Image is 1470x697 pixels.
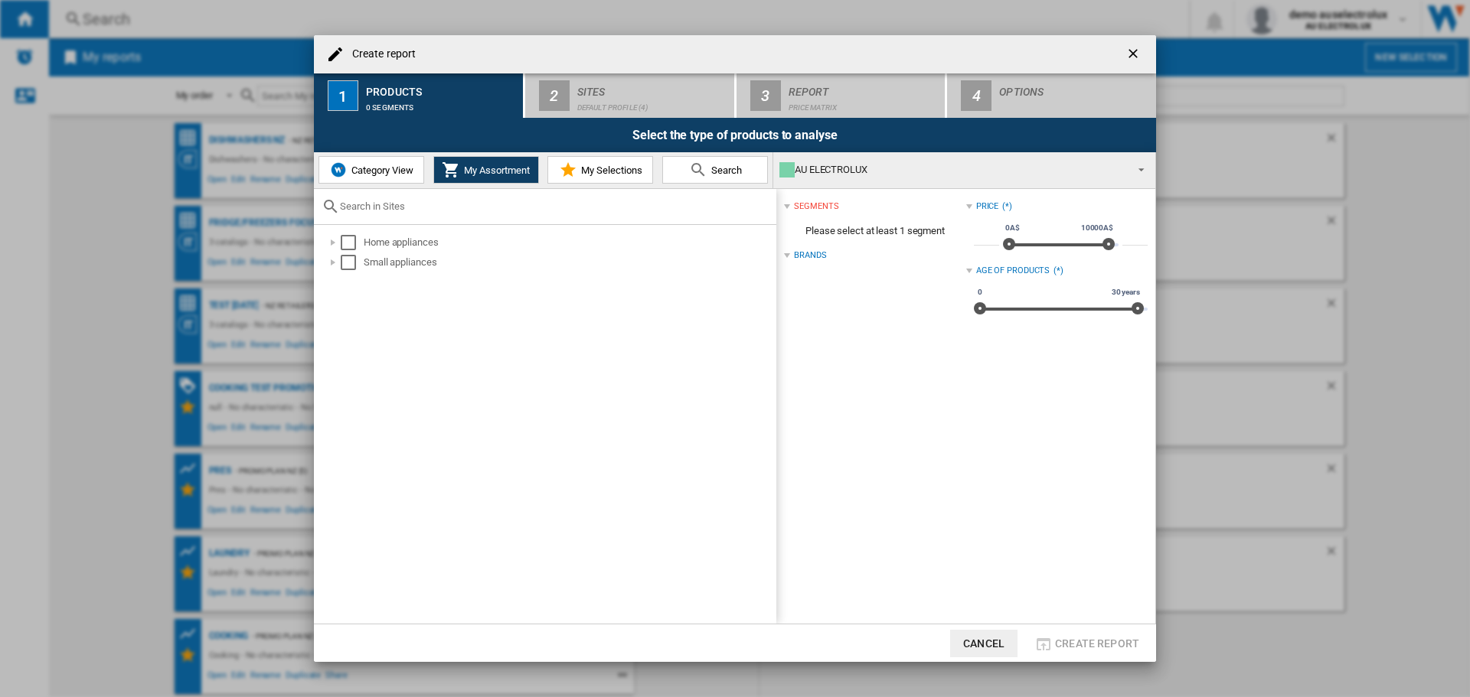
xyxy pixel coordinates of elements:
ng-md-icon: getI18NText('BUTTONS.CLOSE_DIALOG') [1125,46,1144,64]
span: My Assortment [460,164,530,176]
div: Brands [794,249,826,262]
md-checkbox: Select [341,235,364,250]
div: Sites [577,80,728,96]
div: Price [976,200,999,213]
button: 1 Products 0 segments [314,73,524,118]
span: Please select at least 1 segment [784,217,965,246]
span: 0 [975,286,985,298]
span: Create report [1055,637,1139,650]
div: 2 [539,80,570,111]
button: Search [662,156,768,184]
span: 10000A$ [1079,222,1116,234]
span: Search [707,164,742,176]
span: Category View [348,164,413,176]
button: 4 Options [947,73,1156,118]
img: wiser-icon-blue.png [329,161,348,179]
md-checkbox: Select [341,255,364,270]
button: getI18NText('BUTTONS.CLOSE_DIALOG') [1119,39,1150,70]
button: My Selections [547,156,653,184]
h4: Create report [345,47,416,62]
div: 3 [750,80,781,111]
div: Price Matrix [789,96,939,112]
div: Age of products [976,265,1050,277]
span: 0A$ [1003,222,1022,234]
div: Select the type of products to analyse [314,118,1156,152]
div: 0 segments [366,96,517,112]
div: Products [366,80,517,96]
input: Search in Sites [340,200,769,212]
div: Home appliances [364,235,774,250]
div: Default profile (4) [577,96,728,112]
div: Options [999,80,1150,96]
button: My Assortment [433,156,539,184]
div: 1 [328,80,358,111]
div: Report [789,80,939,96]
span: 30 years [1109,286,1142,298]
button: Category View [318,156,424,184]
button: 3 Report Price Matrix [737,73,947,118]
span: My Selections [577,164,642,176]
button: Cancel [950,630,1018,657]
div: AU ELECTROLUX [779,159,1125,181]
div: segments [794,200,838,213]
div: 4 [961,80,991,111]
div: Small appliances [364,255,774,270]
button: 2 Sites Default profile (4) [525,73,736,118]
button: Create report [1030,630,1144,657]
